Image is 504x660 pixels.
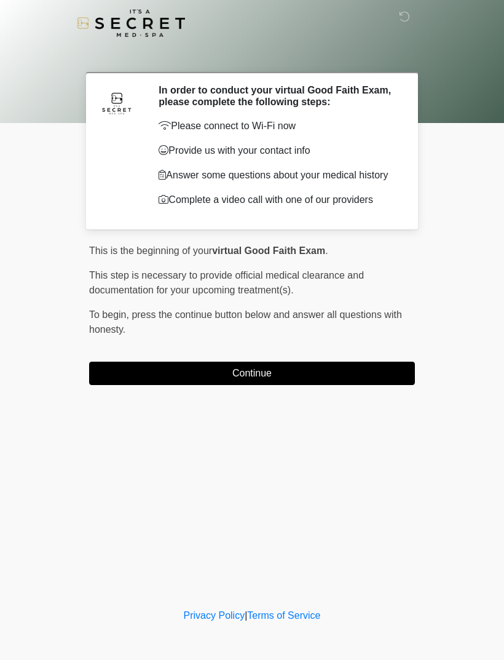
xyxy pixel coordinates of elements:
span: To begin, [89,309,132,320]
img: Agent Avatar [98,84,135,121]
p: Answer some questions about your medical history [159,168,396,183]
h1: ‎ ‎ [80,44,424,67]
button: Continue [89,362,415,385]
p: Please connect to Wi-Fi now [159,119,396,133]
span: This step is necessary to provide official medical clearance and documentation for your upcoming ... [89,270,364,295]
a: Privacy Policy [184,610,245,621]
strong: virtual Good Faith Exam [212,245,325,256]
img: It's A Secret Med Spa Logo [77,9,185,37]
a: Terms of Service [247,610,320,621]
a: | [245,610,247,621]
span: . [325,245,328,256]
p: Complete a video call with one of our providers [159,193,396,207]
p: Provide us with your contact info [159,143,396,158]
h2: In order to conduct your virtual Good Faith Exam, please complete the following steps: [159,84,396,108]
span: press the continue button below and answer all questions with honesty. [89,309,402,335]
span: This is the beginning of your [89,245,212,256]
